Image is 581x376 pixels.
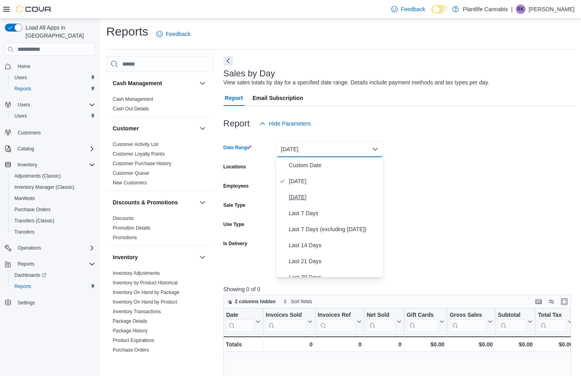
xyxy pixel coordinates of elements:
button: Home [2,60,98,72]
span: Inventory by Product Historical [113,280,178,286]
a: Inventory Adjustments [113,270,160,276]
span: Settings [14,298,95,308]
div: Net Sold [366,312,395,319]
button: Inventory [14,160,40,170]
span: Promotion Details [113,225,151,231]
a: Inventory Manager (Classic) [11,182,78,192]
span: Inventory On Hand by Product [113,299,177,305]
button: Reports [2,258,98,270]
div: Gross Sales [450,312,486,332]
div: Net Sold [366,312,395,332]
div: Invoices Ref [318,312,355,319]
button: Hide Parameters [256,116,314,132]
span: Purchase Orders [11,205,95,214]
div: Invoices Sold [266,312,306,332]
button: Reports [8,83,98,94]
span: Reports [14,283,31,290]
nav: Complex example [5,57,95,329]
a: Dashboards [11,270,50,280]
div: View sales totals by day for a specified date range. Details include payment methods and tax type... [223,78,489,87]
span: Reports [14,86,31,92]
span: Last 30 Days [289,272,380,282]
button: Reports [8,281,98,292]
button: Customer [113,124,196,132]
button: Customer [198,124,207,133]
a: Inventory Transactions [113,309,161,314]
div: $0.00 [538,340,573,349]
span: Hide Parameters [269,120,311,128]
div: 0 [318,340,361,349]
p: Plantlife Cannabis [463,4,508,14]
span: [DATE] [289,192,380,202]
input: Dark Mode [432,5,448,14]
button: [DATE] [276,141,383,157]
span: Home [14,61,95,71]
div: Total Tax [538,312,566,319]
a: Cash Management [113,96,153,102]
span: Customers [18,130,41,136]
button: Discounts & Promotions [198,198,207,207]
button: Gross Sales [450,312,493,332]
button: Users [8,110,98,122]
span: Adjustments (Classic) [14,173,61,179]
a: Customer Purchase History [113,161,171,166]
span: Reports [11,282,95,291]
span: Reports [14,259,95,269]
button: Inventory [113,253,196,261]
button: Transfers [8,226,98,238]
span: Inventory [14,160,95,170]
a: Package Details [113,318,147,324]
button: Users [14,100,33,110]
div: Customer [106,140,214,191]
a: Customer Queue [113,170,149,176]
span: Purchase Orders [14,206,51,213]
button: Reports [14,259,38,269]
button: Subtotal [498,312,533,332]
a: Customer Loyalty Points [113,151,165,157]
div: Subtotal [498,312,526,319]
span: Last 14 Days [289,240,380,250]
h1: Reports [106,24,148,40]
h3: Inventory [113,253,138,261]
span: Product Expirations [113,337,154,344]
span: Operations [18,245,41,251]
button: Users [2,99,98,110]
label: Use Type [223,221,244,228]
h3: Sales by Day [223,69,275,78]
span: Transfers [11,227,95,237]
a: Inventory On Hand by Package [113,290,179,295]
span: Customers [14,127,95,137]
span: Inventory Transactions [113,308,161,315]
div: Cash Management [106,94,214,117]
span: Last 7 Days [289,208,380,218]
span: Sort fields [291,298,312,305]
label: Is Delivery [223,240,247,247]
a: Customers [14,128,44,138]
button: Inventory Manager (Classic) [8,182,98,193]
a: Purchase Orders [113,347,149,353]
div: $0.00 [406,340,444,349]
span: Manifests [14,195,35,202]
a: Settings [14,298,38,308]
button: Users [8,72,98,83]
button: Manifests [8,193,98,204]
a: Users [11,111,30,121]
p: | [511,4,513,14]
a: Discounts [113,216,134,221]
span: Purchase Orders [113,347,149,353]
a: Adjustments (Classic) [11,171,64,181]
span: Custom Date [289,160,380,170]
button: Date [226,312,261,332]
h3: Discounts & Promotions [113,198,178,206]
span: Report [225,90,243,106]
a: Promotions [113,235,137,240]
span: 2 columns hidden [235,298,276,305]
div: Subtotal [498,312,526,332]
button: Operations [14,243,44,253]
a: New Customers [113,180,147,186]
button: Total Tax [538,312,573,332]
